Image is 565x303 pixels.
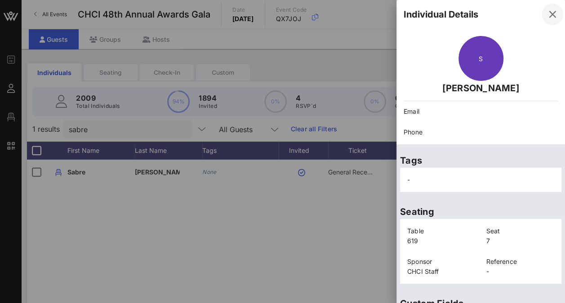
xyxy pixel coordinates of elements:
p: Sponsor [407,257,476,267]
p: [PERSON_NAME] [404,81,558,95]
p: CHCI Staff [407,267,476,276]
span: - [407,176,410,183]
p: 7 [486,236,555,246]
p: - [486,267,555,276]
p: Seating [400,205,561,219]
span: S [479,55,483,62]
p: Email [404,107,558,116]
p: Table [407,226,476,236]
p: 619 [407,236,476,246]
p: Seat [486,226,555,236]
p: Phone [404,127,558,137]
div: Individual Details [404,8,478,21]
p: Tags [400,153,561,168]
p: Reference [486,257,555,267]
